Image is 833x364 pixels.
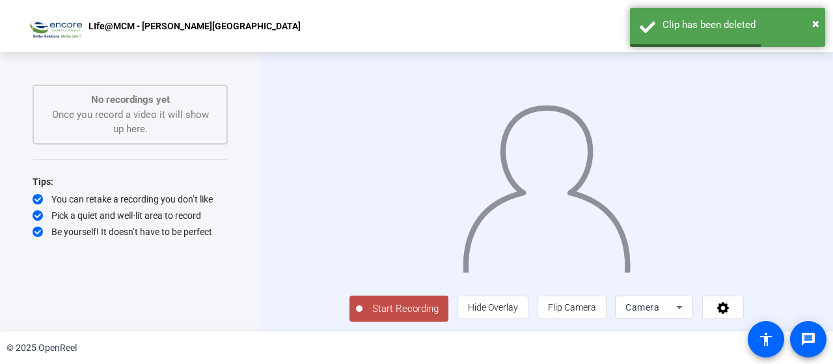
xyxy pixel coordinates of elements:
[457,296,528,319] button: Hide Overlay
[461,95,632,273] img: overlay
[812,16,819,31] span: ×
[468,302,518,313] span: Hide Overlay
[47,92,213,107] p: No recordings yet
[26,13,82,39] img: OpenReel logo
[7,341,77,355] div: © 2025 OpenReel
[33,225,228,238] div: Be yourself! It doesn’t have to be perfect
[800,331,816,347] mat-icon: message
[89,18,301,34] p: LIfe@MCM - [PERSON_NAME][GEOGRAPHIC_DATA]
[33,174,228,189] div: Tips:
[349,296,448,322] button: Start Recording
[33,193,228,206] div: You can retake a recording you don’t like
[362,301,448,316] span: Start Recording
[662,18,815,33] div: Clip has been deleted
[538,296,607,319] button: Flip Camera
[758,331,774,347] mat-icon: accessibility
[33,209,228,222] div: Pick a quiet and well-lit area to record
[812,14,819,33] button: Close
[548,302,596,313] span: Flip Camera
[47,92,213,137] div: Once you record a video it will show up here.
[625,302,659,313] span: Camera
